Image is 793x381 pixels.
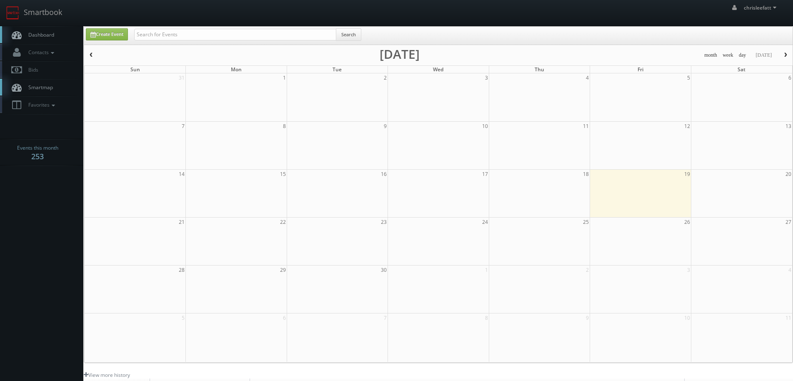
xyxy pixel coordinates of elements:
span: 15 [279,170,287,178]
input: Search for Events [134,29,336,40]
img: smartbook-logo.png [6,6,20,20]
span: Fri [638,66,643,73]
span: Favorites [24,101,57,108]
span: 9 [383,122,388,130]
span: 13 [785,122,792,130]
button: Search [336,28,361,41]
span: 31 [178,73,185,82]
span: 18 [582,170,590,178]
h2: [DATE] [380,50,420,58]
span: 12 [683,122,691,130]
span: 29 [279,266,287,274]
button: day [736,50,749,60]
span: Dashboard [24,31,54,38]
button: month [701,50,720,60]
span: 7 [383,313,388,322]
span: Smartmap [24,84,53,91]
span: 25 [582,218,590,226]
span: 10 [683,313,691,322]
span: 10 [481,122,489,130]
span: 8 [282,122,287,130]
span: 30 [380,266,388,274]
span: 8 [484,313,489,322]
span: Sat [738,66,745,73]
span: 3 [484,73,489,82]
button: [DATE] [753,50,775,60]
span: 5 [181,313,185,322]
span: 27 [785,218,792,226]
span: Tue [333,66,342,73]
span: 14 [178,170,185,178]
span: 17 [481,170,489,178]
button: week [720,50,736,60]
span: 11 [582,122,590,130]
a: View more history [84,371,130,378]
span: Wed [433,66,443,73]
span: 7 [181,122,185,130]
span: 11 [785,313,792,322]
span: 21 [178,218,185,226]
span: 2 [383,73,388,82]
span: 1 [282,73,287,82]
span: 6 [282,313,287,322]
span: Thu [535,66,544,73]
span: 4 [788,266,792,274]
span: 3 [686,266,691,274]
span: 1 [484,266,489,274]
span: Events this month [17,144,58,152]
span: 26 [683,218,691,226]
span: 22 [279,218,287,226]
span: 2 [585,266,590,274]
span: Contacts [24,49,56,56]
span: Bids [24,66,38,73]
span: Sun [130,66,140,73]
span: 23 [380,218,388,226]
span: 19 [683,170,691,178]
span: 16 [380,170,388,178]
span: 5 [686,73,691,82]
span: 4 [585,73,590,82]
span: 28 [178,266,185,274]
a: Create Event [86,28,128,40]
span: 9 [585,313,590,322]
strong: 253 [31,151,44,161]
span: 24 [481,218,489,226]
span: 20 [785,170,792,178]
span: chrisleefatt [744,4,779,11]
span: Mon [231,66,242,73]
span: 6 [788,73,792,82]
